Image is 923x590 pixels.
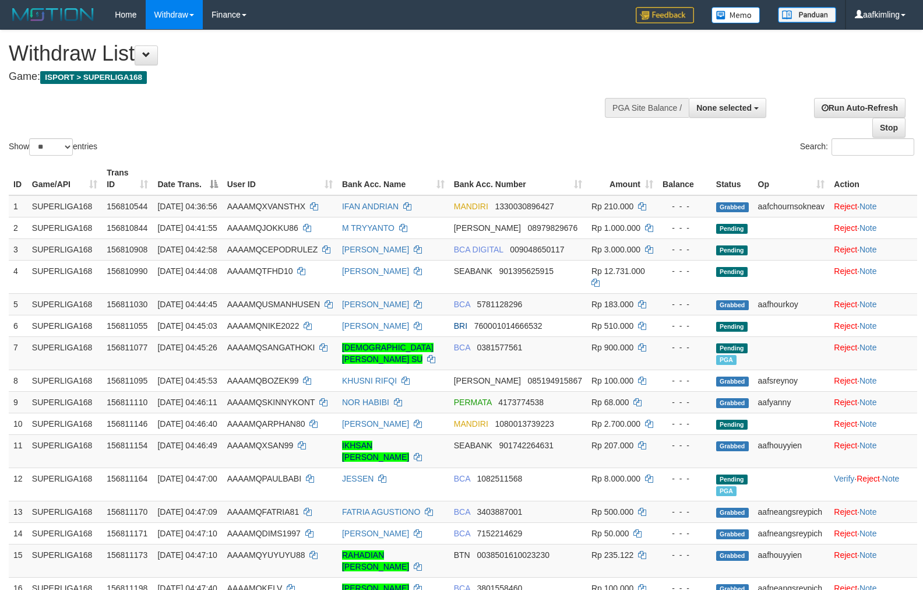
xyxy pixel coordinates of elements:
[591,419,640,429] span: Rp 2.700.000
[834,245,857,254] a: Reject
[342,343,434,364] a: [DEMOGRAPHIC_DATA][PERSON_NAME] SU
[834,529,857,538] a: Reject
[716,420,748,430] span: Pending
[9,370,27,391] td: 8
[157,419,217,429] span: [DATE] 04:46:40
[834,441,857,450] a: Reject
[227,550,305,560] span: AAAAMQYUYUYU88
[454,343,470,352] span: BCA
[495,202,554,211] span: Copy 1330030896427 to clipboard
[834,474,854,483] a: Verify
[829,434,917,468] td: ·
[528,376,582,385] span: Copy 085194915867 to clipboard
[27,315,102,336] td: SUPERLIGA168
[157,398,217,407] span: [DATE] 04:46:11
[9,6,97,23] img: MOTION_logo.png
[454,529,470,538] span: BCA
[834,300,857,309] a: Reject
[27,293,102,315] td: SUPERLIGA168
[716,343,748,353] span: Pending
[829,217,917,238] td: ·
[716,300,749,310] span: Grabbed
[223,162,337,195] th: User ID: activate to sort column ascending
[716,551,749,561] span: Grabbed
[605,98,689,118] div: PGA Site Balance /
[107,507,147,517] span: 156811170
[591,245,640,254] span: Rp 3.000.000
[27,238,102,260] td: SUPERLIGA168
[157,507,217,517] span: [DATE] 04:47:09
[107,266,147,276] span: 156810990
[227,245,318,254] span: AAAAMQCEPODRULEZ
[591,343,633,352] span: Rp 900.000
[800,138,914,156] label: Search:
[107,343,147,352] span: 156811077
[591,266,645,276] span: Rp 12.731.000
[499,441,554,450] span: Copy 901742264631 to clipboard
[689,98,766,118] button: None selected
[859,376,877,385] a: Note
[27,370,102,391] td: SUPERLIGA168
[829,501,917,522] td: ·
[9,315,27,336] td: 6
[778,7,836,23] img: panduan.png
[829,162,917,195] th: Action
[107,419,147,429] span: 156811146
[342,321,409,331] a: [PERSON_NAME]
[153,162,222,195] th: Date Trans.: activate to sort column descending
[227,300,320,309] span: AAAAMQUSMANHUSEN
[829,391,917,413] td: ·
[107,398,147,407] span: 156811110
[107,474,147,483] span: 156811164
[663,473,707,484] div: - - -
[859,398,877,407] a: Note
[227,376,299,385] span: AAAAMQBOZEK99
[663,342,707,353] div: - - -
[591,474,640,483] span: Rp 8.000.000
[107,550,147,560] span: 156811173
[9,468,27,501] td: 12
[591,300,633,309] span: Rp 183.000
[227,343,315,352] span: AAAAMQSANGATHOKI
[753,391,830,413] td: aafyanny
[27,522,102,544] td: SUPERLIGA168
[9,544,27,577] td: 15
[834,507,857,517] a: Reject
[834,202,857,211] a: Reject
[454,223,521,233] span: [PERSON_NAME]
[663,549,707,561] div: - - -
[227,441,294,450] span: AAAAMQXSAN99
[342,300,409,309] a: [PERSON_NAME]
[859,529,877,538] a: Note
[859,321,877,331] a: Note
[859,202,877,211] a: Note
[454,398,492,407] span: PERMATA
[342,223,394,233] a: M TRYYANTO
[342,529,409,538] a: [PERSON_NAME]
[591,202,633,211] span: Rp 210.000
[499,266,554,276] span: Copy 901395625915 to clipboard
[107,376,147,385] span: 156811095
[477,550,549,560] span: Copy 0038501610023230 to clipboard
[454,245,503,254] span: BCA DIGITAL
[591,223,640,233] span: Rp 1.000.000
[859,419,877,429] a: Note
[716,267,748,277] span: Pending
[107,245,147,254] span: 156810908
[859,343,877,352] a: Note
[591,376,633,385] span: Rp 100.000
[157,550,217,560] span: [DATE] 04:47:10
[753,501,830,522] td: aafneangsreypich
[834,398,857,407] a: Reject
[454,419,488,429] span: MANDIRI
[663,506,707,518] div: - - -
[454,507,470,517] span: BCA
[498,398,544,407] span: Copy 4173774538 to clipboard
[834,223,857,233] a: Reject
[859,507,877,517] a: Note
[859,266,877,276] a: Note
[107,321,147,331] span: 156811055
[227,266,293,276] span: AAAAMQTFHD10
[454,321,467,331] span: BRI
[157,529,217,538] span: [DATE] 04:47:10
